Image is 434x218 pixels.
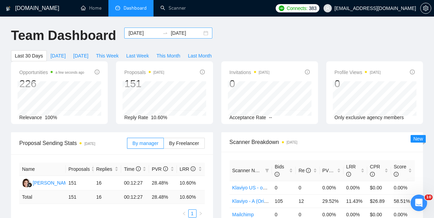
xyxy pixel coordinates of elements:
[287,4,307,12] span: Connects:
[421,6,431,11] span: setting
[335,115,404,120] span: Only exclusive agency members
[197,209,205,218] button: right
[19,190,66,204] td: Total
[153,50,184,61] button: This Month
[19,163,66,176] th: Name
[259,71,269,74] time: [DATE]
[279,6,284,11] img: upwork-logo.png
[92,50,123,61] button: This Week
[22,180,85,185] a: KH[PERSON_NAME] Heart
[325,6,330,11] span: user
[33,179,85,187] div: [PERSON_NAME] Heart
[420,3,431,14] button: setting
[420,6,431,11] a: setting
[93,190,121,204] td: 16
[66,163,94,176] th: Proposals
[425,195,433,200] span: 10
[230,115,266,120] span: Acceptance Rate
[149,176,177,190] td: 28.48%
[151,115,167,120] span: 10.60%
[296,181,319,194] td: 0
[19,68,84,76] span: Opportunities
[154,71,164,74] time: [DATE]
[370,164,380,177] span: CPR
[95,70,99,74] span: info-circle
[272,194,296,208] td: 105
[121,176,149,190] td: 00:12:27
[264,165,271,176] span: filter
[124,5,147,11] span: Dashboard
[27,183,32,187] img: gigradar-bm.png
[6,3,11,14] img: logo
[232,212,254,217] a: Mailchimp
[394,172,399,177] span: info-circle
[96,165,113,173] span: Replies
[169,141,199,146] span: By Freelancer
[70,50,92,61] button: [DATE]
[163,166,168,171] span: info-circle
[19,139,127,147] span: Proposal Sending Stats
[275,172,279,177] span: info-circle
[275,164,284,177] span: Bids
[391,194,415,208] td: 58.51%
[68,165,90,173] span: Proposals
[123,50,153,61] button: Last Week
[265,168,269,173] span: filter
[126,52,149,60] span: Last Week
[298,168,311,173] span: Re
[66,190,94,204] td: 151
[162,30,168,36] span: swap-right
[182,211,186,216] span: left
[343,181,367,194] td: 0.00%
[287,141,297,144] time: [DATE]
[296,194,319,208] td: 12
[305,70,310,74] span: info-circle
[84,142,95,146] time: [DATE]
[55,71,84,74] time: a few seconds ago
[115,6,120,10] span: dashboard
[413,136,423,142] span: New
[199,211,203,216] span: right
[410,70,415,74] span: info-circle
[124,77,164,90] div: 151
[162,30,168,36] span: to
[230,77,270,90] div: 0
[200,70,205,74] span: info-circle
[188,209,197,218] li: 1
[335,77,381,90] div: 0
[180,166,195,172] span: LRR
[370,172,375,177] span: info-circle
[152,166,168,172] span: PVR
[391,181,415,194] td: 0.00%
[272,181,296,194] td: 0
[394,164,406,177] span: Score
[343,194,367,208] td: 11.43%
[124,68,164,76] span: Proposals
[96,52,119,60] span: This Week
[180,209,188,218] button: left
[47,50,70,61] button: [DATE]
[269,115,272,120] span: --
[411,195,427,211] iframe: Intercom live chat
[180,209,188,218] li: Previous Page
[335,68,381,76] span: Profile Views
[160,5,186,11] a: searchScanner
[157,52,180,60] span: This Month
[171,29,202,37] input: End date
[320,194,343,208] td: 29.52%
[177,176,205,190] td: 10.60%
[136,166,141,171] span: info-circle
[370,71,380,74] time: [DATE]
[232,168,264,173] span: Scanner Name
[346,172,351,177] span: info-circle
[128,29,160,37] input: Start date
[189,210,196,217] a: 1
[334,168,338,173] span: info-circle
[93,176,121,190] td: 16
[367,194,391,208] td: $26.89
[320,181,343,194] td: 0.00%
[184,50,215,61] button: Last Month
[19,77,84,90] div: 226
[22,179,31,187] img: KH
[133,141,158,146] span: By manager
